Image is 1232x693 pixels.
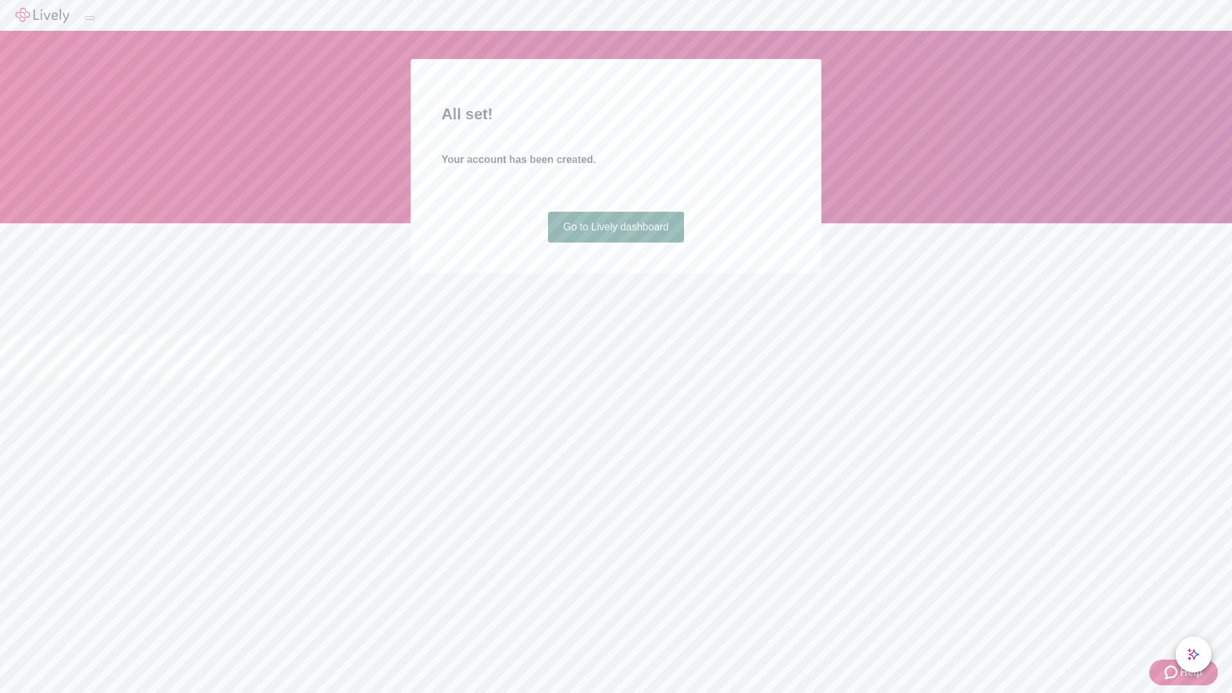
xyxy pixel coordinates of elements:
[85,16,95,20] button: Log out
[441,103,791,126] h2: All set!
[15,8,69,23] img: Lively
[1176,637,1211,672] button: chat
[1180,665,1202,680] span: Help
[1149,660,1218,685] button: Zendesk support iconHelp
[1165,665,1180,680] svg: Zendesk support icon
[548,212,685,243] a: Go to Lively dashboard
[1187,648,1200,661] svg: Lively AI Assistant
[441,152,791,167] h4: Your account has been created.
